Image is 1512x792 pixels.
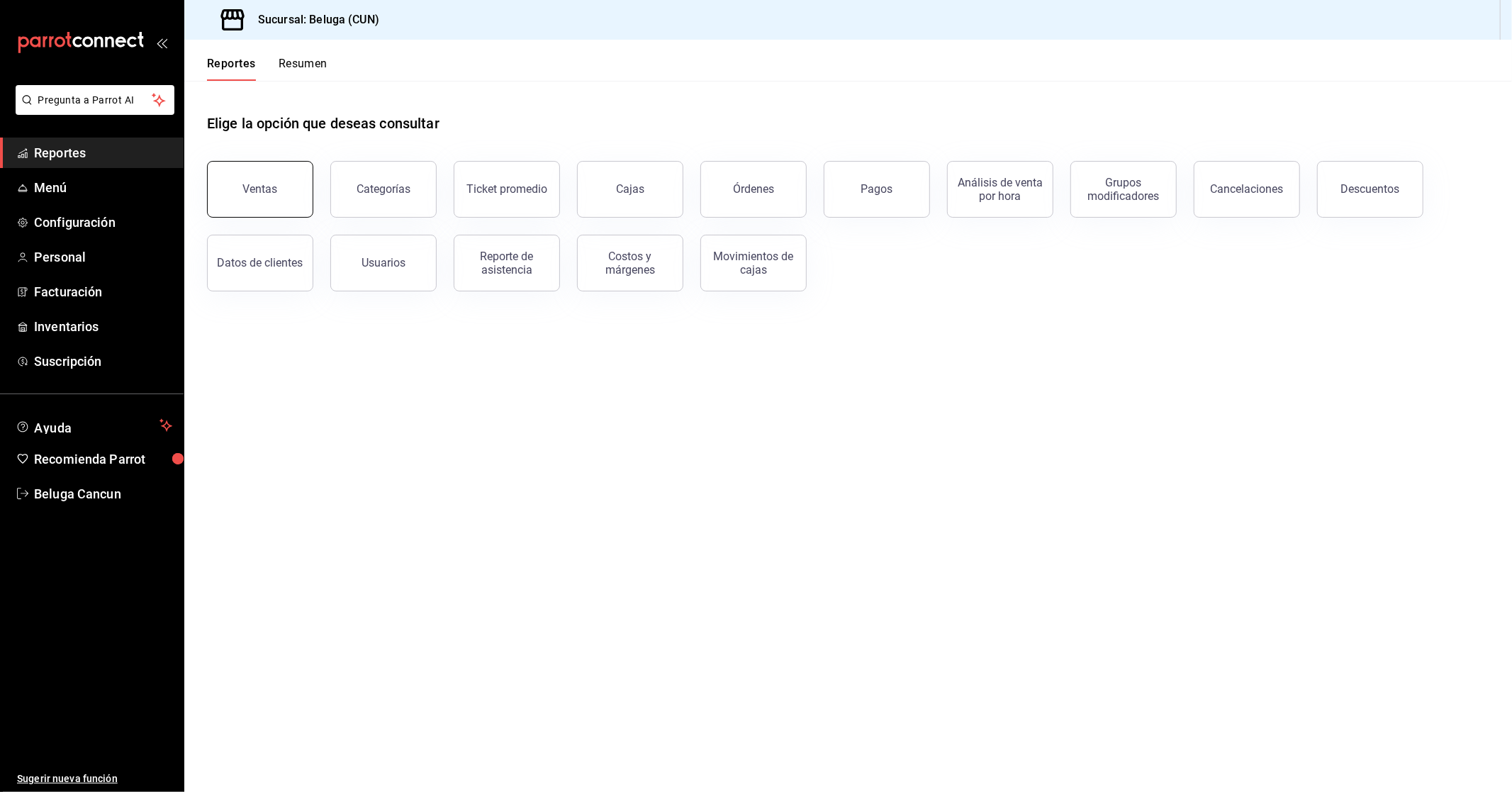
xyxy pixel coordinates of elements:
[243,182,278,196] div: Ventas
[454,235,560,291] button: Reporte de asistencia
[34,417,154,434] span: Ayuda
[824,161,930,218] button: Pagos
[1211,182,1284,196] div: Cancelaciones
[330,161,437,218] button: Categorías
[207,113,439,134] h1: Elige la opción que deseas consultar
[38,93,152,108] span: Pregunta a Parrot AI
[586,250,674,277] div: Costos y márgenes
[700,161,807,218] button: Órdenes
[1341,182,1400,196] div: Descuentos
[156,37,167,48] button: open_drawer_menu
[34,247,172,267] span: Personal
[710,250,797,277] div: Movimientos de cajas
[16,85,174,115] button: Pregunta a Parrot AI
[207,235,313,291] button: Datos de clientes
[616,182,644,196] div: Cajas
[1080,176,1167,203] div: Grupos modificadores
[1317,161,1423,218] button: Descuentos
[577,161,683,218] button: Cajas
[207,57,327,81] div: navigation tabs
[34,143,172,162] span: Reportes
[34,450,172,469] span: Recomienda Parrot
[947,161,1053,218] button: Análisis de venta por hora
[463,250,551,277] div: Reporte de asistencia
[700,235,807,291] button: Movimientos de cajas
[330,235,437,291] button: Usuarios
[218,256,303,269] div: Datos de clientes
[34,178,172,197] span: Menú
[34,352,172,371] span: Suscripción
[207,161,313,218] button: Ventas
[454,161,560,218] button: Ticket promedio
[362,256,405,269] div: Usuarios
[1070,161,1177,218] button: Grupos modificadores
[207,57,256,81] button: Reportes
[34,213,172,232] span: Configuración
[1194,161,1300,218] button: Cancelaciones
[34,484,172,503] span: Beluga Cancun
[466,182,547,196] div: Ticket promedio
[10,103,174,118] a: Pregunta a Parrot AI
[34,282,172,301] span: Facturación
[279,57,327,81] button: Resumen
[17,771,172,786] span: Sugerir nueva función
[733,182,774,196] div: Órdenes
[247,11,379,28] h3: Sucursal: Beluga (CUN)
[357,182,410,196] div: Categorías
[861,182,893,196] div: Pagos
[34,317,172,336] span: Inventarios
[577,235,683,291] button: Costos y márgenes
[956,176,1044,203] div: Análisis de venta por hora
